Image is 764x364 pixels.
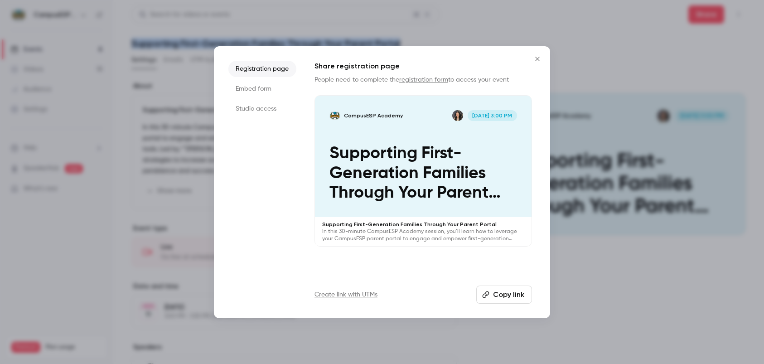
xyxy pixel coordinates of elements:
p: People need to complete the to access your event [314,75,532,84]
button: Close [528,50,546,68]
p: Supporting First-Generation Families Through Your Parent Portal [322,221,524,228]
li: Registration page [228,61,296,77]
button: Copy link [476,286,532,304]
span: [DATE] 3:00 PM [468,110,517,121]
li: Embed form [228,81,296,97]
img: Supporting First-Generation Families Through Your Parent Portal [329,110,340,121]
a: Create link with UTMs [314,290,377,299]
img: Jacqui McBurney [452,110,463,121]
p: Supporting First-Generation Families Through Your Parent Portal [329,144,517,203]
p: In this 30-minute CampusESP Academy session, you’ll learn how to leverage your CampusESP parent p... [322,228,524,243]
h1: Share registration page [314,61,532,72]
li: Studio access [228,101,296,117]
a: Supporting First-Generation Families Through Your Parent PortalCampusESP AcademyJacqui McBurney[D... [314,95,532,247]
p: CampusESP Academy [344,112,403,119]
a: registration form [399,77,448,83]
